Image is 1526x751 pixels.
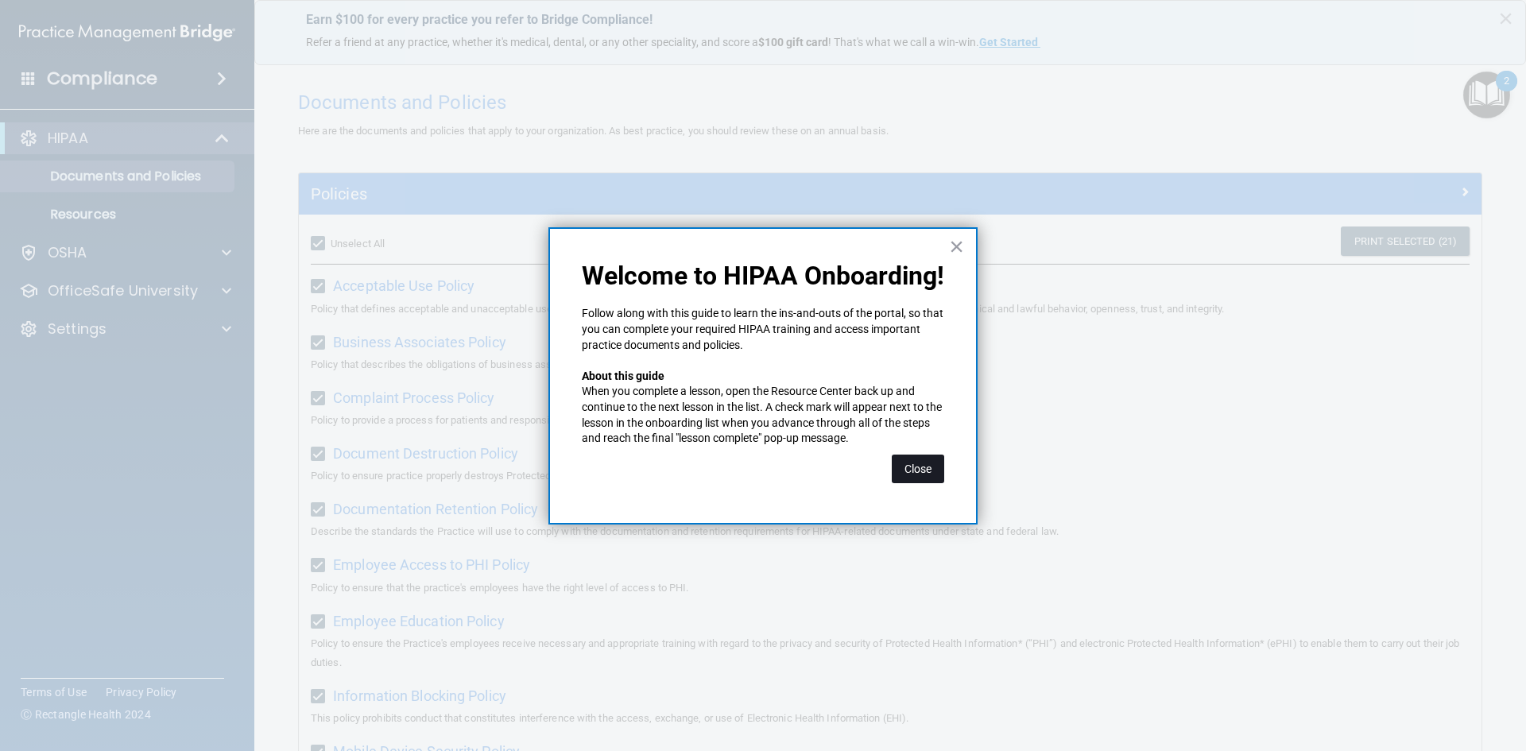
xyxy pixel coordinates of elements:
p: Welcome to HIPAA Onboarding! [582,261,944,291]
p: Follow along with this guide to learn the ins-and-outs of the portal, so that you can complete yo... [582,306,944,353]
p: When you complete a lesson, open the Resource Center back up and continue to the next lesson in t... [582,384,944,446]
button: Close [949,234,964,259]
strong: About this guide [582,370,664,382]
button: Close [892,455,944,483]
